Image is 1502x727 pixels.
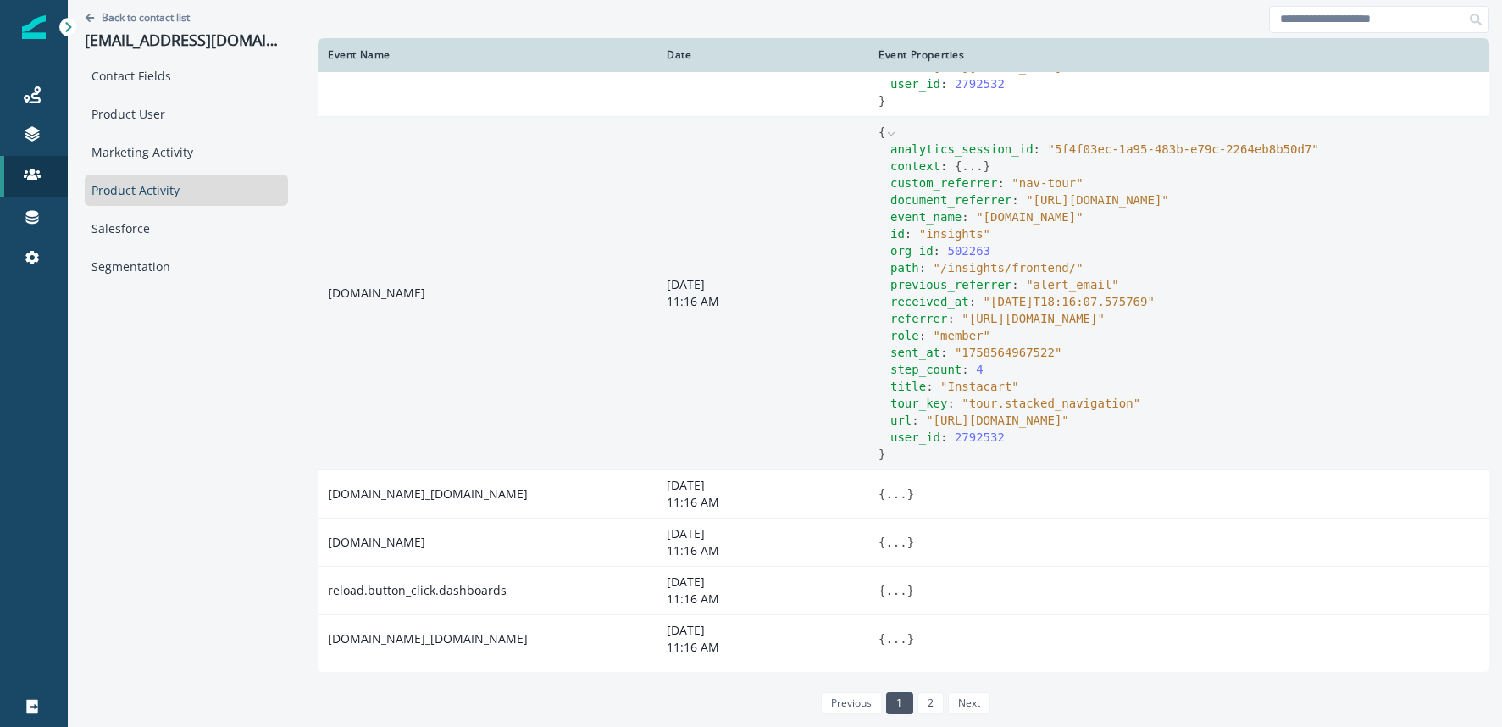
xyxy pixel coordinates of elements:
span: } [907,632,914,646]
span: context [890,159,940,173]
div: : [890,412,1479,429]
p: 11:16 AM [667,542,858,559]
p: [EMAIL_ADDRESS][DOMAIN_NAME] [85,31,288,50]
p: [DATE] [667,670,858,687]
button: ... [885,534,906,551]
span: { [878,487,885,501]
p: 11:16 AM [667,591,858,608]
button: Go back [85,10,190,25]
button: ... [885,582,906,599]
div: : [890,327,1479,344]
span: custom_referrer [890,176,997,190]
span: " tour.stacked_navigation " [962,397,1140,410]
td: [DOMAIN_NAME]_[DOMAIN_NAME] [318,615,657,663]
span: 4 [976,363,983,376]
span: } [907,536,914,549]
p: [DATE] [667,525,858,542]
ul: Pagination [817,692,991,714]
span: " member " [934,329,990,342]
span: } [907,584,914,597]
span: path [890,261,919,275]
div: : [890,276,1479,293]
div: : [890,378,1479,395]
div: : [890,395,1479,412]
span: " 1758564967522 " [955,346,1061,359]
span: } [878,94,885,108]
span: } [878,447,885,461]
a: Page 1 is your current page [886,692,912,714]
p: [DATE] [667,276,858,293]
span: step_count [890,363,962,376]
span: org_id [890,244,934,258]
div: : [890,75,1479,92]
span: url [890,413,912,427]
span: " [URL][DOMAIN_NAME] " [1026,193,1169,207]
span: } [984,159,990,173]
td: [DOMAIN_NAME] [318,519,657,567]
button: ... [885,630,906,647]
span: event_name [890,210,962,224]
span: " Instacart " [940,380,1019,393]
span: { [878,125,885,139]
button: ... [885,486,906,502]
span: " [DOMAIN_NAME] " [976,210,1083,224]
div: : [890,175,1479,191]
img: Inflection [22,15,46,39]
div: : [890,225,1479,242]
p: [DATE] [667,477,858,494]
span: " nav-tour " [1011,176,1083,190]
div: Segmentation [85,251,288,282]
span: sent_at [890,346,940,359]
span: title [890,380,926,393]
p: 11:16 AM [667,639,858,656]
span: analytics_session_id [890,142,1034,156]
span: 502263 [947,244,990,258]
span: user_id [890,77,940,91]
span: { [878,632,885,646]
span: " alert_email " [1026,278,1119,291]
span: id [890,227,905,241]
span: document_referrer [890,193,1011,207]
div: : [890,141,1479,158]
span: user_id [890,430,940,444]
p: 11:16 AM [667,293,858,310]
div: Contact Fields [85,60,288,92]
span: " [DATE]T18:16:07.575769 " [984,295,1155,308]
div: : [890,344,1479,361]
button: ... [962,158,983,175]
div: Date [667,48,858,62]
span: received_at [890,295,969,308]
td: [DOMAIN_NAME] [318,663,657,712]
a: Page 2 [917,692,944,714]
div: : [890,310,1479,327]
span: previous_referrer [890,278,1011,291]
span: " /insights/frontend/ " [934,261,1084,275]
span: " insights " [919,227,990,241]
td: [DOMAIN_NAME] [318,117,657,470]
div: : [890,293,1479,310]
span: tour_key [890,397,947,410]
span: referrer [890,312,947,325]
div: Marketing Activity [85,136,288,168]
span: " [URL][DOMAIN_NAME] " [962,312,1105,325]
span: } [907,487,914,501]
div: : [890,259,1479,276]
span: " [URL][DOMAIN_NAME] " [926,413,1069,427]
div: : [890,158,1479,175]
span: 2792532 [955,430,1005,444]
div: : [890,361,1479,378]
div: Product Activity [85,175,288,206]
p: [DATE] [667,622,858,639]
div: : [890,429,1479,446]
div: : [890,242,1479,259]
span: role [890,329,919,342]
div: : [890,208,1479,225]
td: reload.button_click.dashboards [318,567,657,615]
span: 2792532 [955,77,1005,91]
div: Event Name [328,48,646,62]
p: Back to contact list [102,10,190,25]
p: 11:16 AM [667,494,858,511]
span: { [955,159,962,173]
p: [DATE] [667,574,858,591]
span: { [878,584,885,597]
